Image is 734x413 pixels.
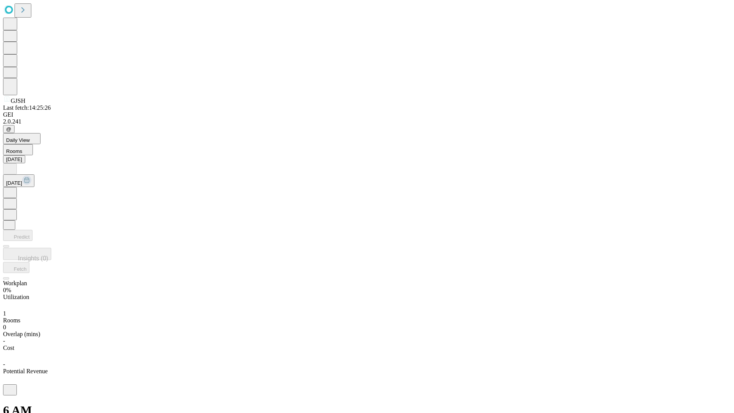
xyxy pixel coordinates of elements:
div: 2.0.241 [3,118,731,125]
span: Utilization [3,294,29,300]
span: GJSH [11,98,25,104]
button: Daily View [3,133,41,144]
span: Insights (0) [18,255,48,262]
span: Cost [3,345,14,351]
span: - [3,361,5,367]
button: Rooms [3,144,33,155]
button: [DATE] [3,174,34,187]
span: 1 [3,310,6,317]
span: Rooms [6,148,22,154]
span: Potential Revenue [3,368,48,374]
div: GEI [3,111,731,118]
span: Workplan [3,280,27,286]
span: Overlap (mins) [3,331,40,337]
span: [DATE] [6,180,22,186]
span: Rooms [3,317,20,324]
button: Insights (0) [3,248,51,260]
span: Last fetch: 14:25:26 [3,104,51,111]
button: Fetch [3,262,29,273]
span: 0% [3,287,11,293]
button: [DATE] [3,155,25,163]
span: 0 [3,324,6,330]
span: @ [6,126,11,132]
span: Daily View [6,137,30,143]
button: Predict [3,230,32,241]
button: @ [3,125,15,133]
span: - [3,338,5,344]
